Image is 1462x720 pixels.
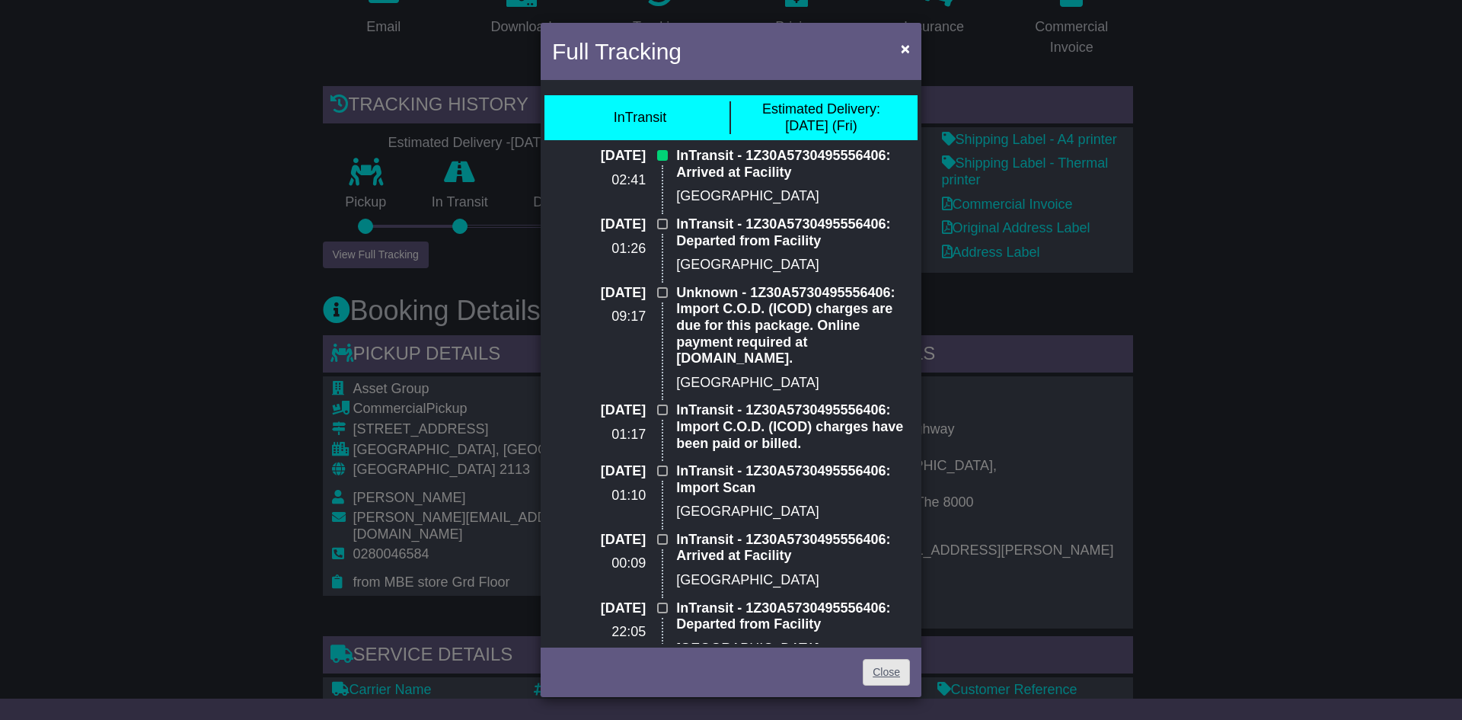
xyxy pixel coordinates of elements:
[676,641,910,658] p: [GEOGRAPHIC_DATA]
[901,40,910,57] span: ×
[552,285,646,302] p: [DATE]
[552,402,646,419] p: [DATE]
[552,600,646,617] p: [DATE]
[676,572,910,589] p: [GEOGRAPHIC_DATA]
[614,110,666,126] div: InTransit
[676,600,910,633] p: InTransit - 1Z30A5730495556406: Departed from Facility
[676,375,910,392] p: [GEOGRAPHIC_DATA]
[552,427,646,443] p: 01:17
[552,309,646,325] p: 09:17
[552,34,682,69] h4: Full Tracking
[552,148,646,165] p: [DATE]
[676,504,910,520] p: [GEOGRAPHIC_DATA]
[676,257,910,274] p: [GEOGRAPHIC_DATA]
[676,402,910,452] p: InTransit - 1Z30A5730495556406: Import C.O.D. (ICOD) charges have been paid or billed.
[552,555,646,572] p: 00:09
[893,33,918,64] button: Close
[676,216,910,249] p: InTransit - 1Z30A5730495556406: Departed from Facility
[676,463,910,496] p: InTransit - 1Z30A5730495556406: Import Scan
[552,241,646,258] p: 01:26
[552,532,646,549] p: [DATE]
[762,101,880,117] span: Estimated Delivery:
[552,172,646,189] p: 02:41
[676,285,910,367] p: Unknown - 1Z30A5730495556406: Import C.O.D. (ICOD) charges are due for this package. Online payme...
[863,659,910,686] a: Close
[676,532,910,565] p: InTransit - 1Z30A5730495556406: Arrived at Facility
[552,216,646,233] p: [DATE]
[676,188,910,205] p: [GEOGRAPHIC_DATA]
[552,463,646,480] p: [DATE]
[762,101,880,134] div: [DATE] (Fri)
[552,624,646,641] p: 22:05
[676,148,910,181] p: InTransit - 1Z30A5730495556406: Arrived at Facility
[552,488,646,504] p: 01:10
